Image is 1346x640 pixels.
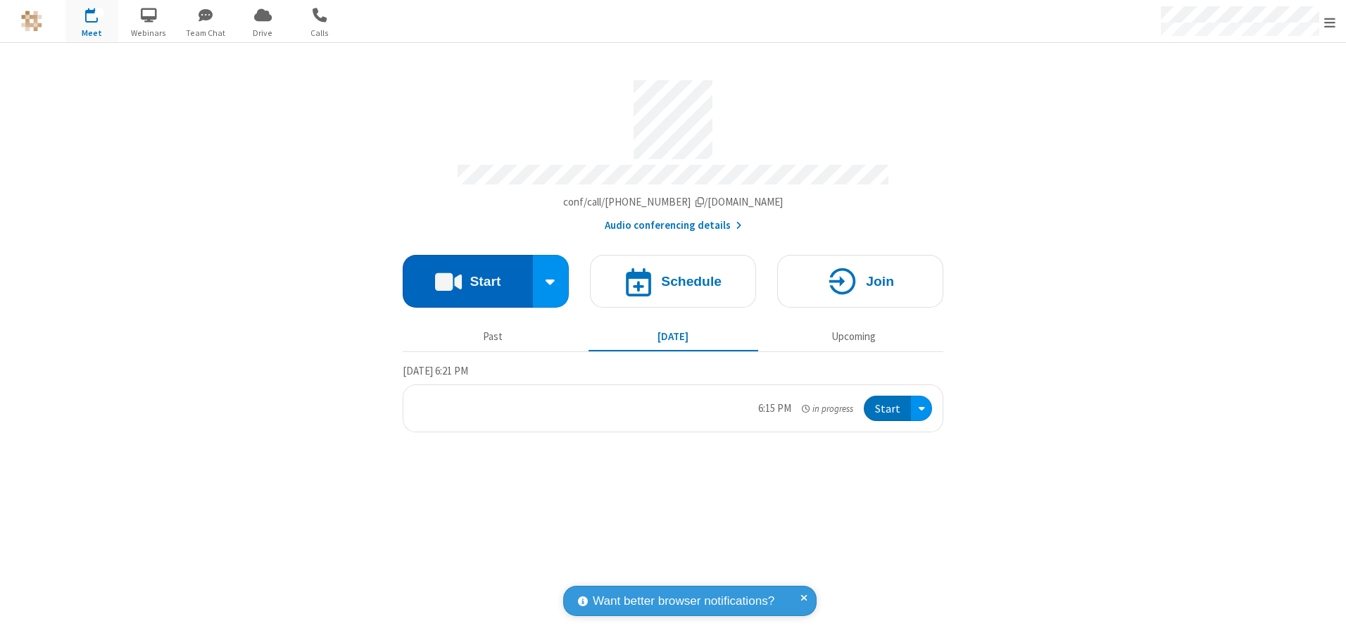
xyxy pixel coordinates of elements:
[408,323,578,350] button: Past
[758,401,791,417] div: 6:15 PM
[864,396,911,422] button: Start
[403,364,468,377] span: [DATE] 6:21 PM
[866,275,894,288] h4: Join
[590,255,756,308] button: Schedule
[403,255,533,308] button: Start
[769,323,938,350] button: Upcoming
[563,195,784,208] span: Copy my meeting room link
[593,592,774,610] span: Want better browser notifications?
[180,27,232,39] span: Team Chat
[605,218,742,234] button: Audio conferencing details
[122,27,175,39] span: Webinars
[403,363,943,433] section: Today's Meetings
[65,27,118,39] span: Meet
[294,27,346,39] span: Calls
[589,323,758,350] button: [DATE]
[470,275,501,288] h4: Start
[661,275,722,288] h4: Schedule
[911,396,932,422] div: Open menu
[533,255,570,308] div: Start conference options
[403,70,943,234] section: Account details
[95,8,104,18] div: 1
[563,194,784,211] button: Copy my meeting room linkCopy my meeting room link
[21,11,42,32] img: QA Selenium DO NOT DELETE OR CHANGE
[237,27,289,39] span: Drive
[777,255,943,308] button: Join
[802,402,853,415] em: in progress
